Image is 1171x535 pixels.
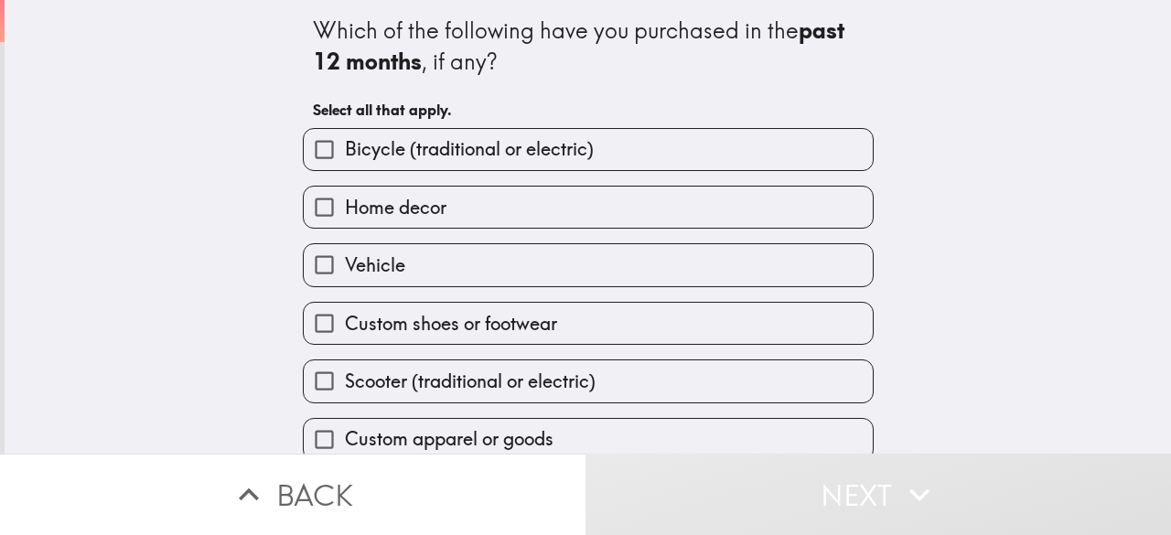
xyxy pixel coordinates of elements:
h6: Select all that apply. [313,100,864,120]
span: Bicycle (traditional or electric) [345,136,594,162]
button: Custom shoes or footwear [304,303,873,344]
div: Which of the following have you purchased in the , if any? [313,16,864,77]
span: Custom shoes or footwear [345,311,557,337]
span: Scooter (traditional or electric) [345,369,596,394]
button: Home decor [304,187,873,228]
span: Vehicle [345,252,405,278]
b: past 12 months [313,16,850,75]
span: Home decor [345,195,446,220]
button: Bicycle (traditional or electric) [304,129,873,170]
button: Scooter (traditional or electric) [304,360,873,401]
button: Vehicle [304,244,873,285]
button: Next [585,454,1171,535]
span: Custom apparel or goods [345,426,553,452]
button: Custom apparel or goods [304,419,873,460]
